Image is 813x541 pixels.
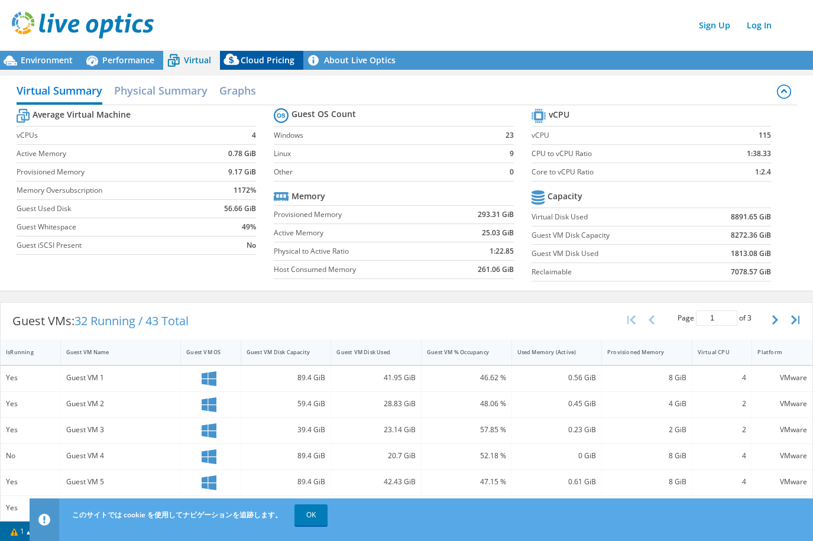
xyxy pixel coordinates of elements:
div: Yes [6,397,55,410]
div: Guest VMs: [1,303,200,339]
div: 4 [698,475,747,488]
div: Guest VM 4 [66,449,175,462]
b: 1:38.33 [747,148,771,160]
b: 23 [506,129,514,141]
b: 115 [759,129,771,141]
span: Performance [102,54,154,66]
label: Linux [274,148,491,160]
div: 89.4 GiB [247,449,326,462]
b: 7078.57 GiB [731,266,771,278]
div: 8 GiB [607,475,686,488]
div: 2 [698,397,747,410]
b: 1:22.85 [490,245,514,257]
div: VMware [757,397,807,410]
div: 0.61 GiB [517,475,597,488]
b: 9 [510,148,514,160]
b: vCPU [549,109,569,121]
label: Guest iSCSI Present [17,239,204,251]
div: Yes [6,371,55,384]
h2: Physical Summary [114,79,208,102]
label: Host Consumed Memory [274,264,444,276]
a: Log In [741,17,778,34]
a: 1 [2,524,39,539]
div: Guest VM Disk Used [336,348,401,356]
b: 56.66 GiB [224,203,256,215]
div: VMware [757,423,807,436]
label: Reclaimable [532,266,694,278]
div: Guest VM OS [186,348,221,356]
div: 28.83 GiB [336,397,416,410]
div: 42.43 GiB [336,475,416,488]
b: 25.03 GiB [482,227,514,239]
div: Yes [6,423,55,436]
span: Environment [21,54,73,66]
label: Core to vCPU Ratio [532,166,708,178]
h2: Graphs [219,79,256,102]
div: 0.56 GiB [517,371,597,384]
div: Virtual CPU [698,348,733,356]
div: 52.18 % [427,449,506,462]
a: OK [294,504,328,526]
div: Yes [6,501,55,514]
label: Physical to Active Ratio [274,245,444,257]
span: Virtual [184,54,211,66]
div: Yes [6,475,55,488]
b: 4 [252,129,256,141]
div: 8 GiB [607,371,686,384]
div: 20.7 GiB [336,449,416,462]
input: jump to page [696,310,737,326]
label: Guest Whitespace [17,221,204,233]
label: Active Memory [274,227,444,239]
b: 1:2.4 [755,166,771,178]
div: Guest VM Name [66,348,161,356]
div: 57.85 % [427,423,506,436]
div: Guest VM Disk Capacity [247,348,312,356]
div: 59.4 GiB [247,397,326,410]
div: 46.62 % [427,371,506,384]
div: 2 GiB [607,423,686,436]
label: Active Memory [17,148,204,160]
div: 47.15 % [427,475,506,488]
div: 39.4 GiB [247,423,326,436]
b: 8891.65 GiB [731,211,771,223]
b: 293.31 GiB [478,209,514,221]
a: Sign Up [693,17,736,34]
span: このサイトでは cookie を使用してナビゲーションを追跡します。 [72,510,282,520]
b: 0 [510,166,514,178]
b: 0.78 GiB [228,148,256,160]
b: 261.06 GiB [478,264,514,276]
div: No [6,449,55,462]
div: 0.45 GiB [517,397,597,410]
b: Guest OS Count [291,108,356,120]
div: VMware [757,475,807,488]
b: 1813.08 GiB [731,248,771,260]
label: Guest VM Disk Capacity [532,229,694,241]
div: VMware [757,449,807,462]
b: 1172% [234,184,256,196]
b: Memory [291,190,325,202]
div: VMware [757,371,807,384]
label: Guest VM Disk Used [532,248,694,260]
div: Guest VM 5 [66,475,175,488]
label: vCPUs [17,129,204,141]
div: Guest VM 2 [66,397,175,410]
b: Average Virtual Machine [33,109,131,121]
div: 8 GiB [607,449,686,462]
span: 32 Running / 43 Total [75,313,189,329]
div: 4 [698,449,747,462]
div: 89.4 GiB [247,371,326,384]
div: Provisioned Memory [607,348,672,356]
div: 0.23 GiB [517,423,597,436]
label: CPU to vCPU Ratio [532,148,708,160]
label: Memory Oversubscription [17,184,204,196]
b: 9.17 GiB [228,166,256,178]
div: 4 [698,371,747,384]
div: 23.14 GiB [336,423,416,436]
div: 4 GiB [607,397,686,410]
label: vCPU [532,129,708,141]
a: About Live Optics [303,51,404,70]
b: Capacity [548,190,582,202]
img: live_optics_svg.svg [12,12,154,38]
div: Guest VM 1 [66,371,175,384]
div: 89.4 GiB [247,475,326,488]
